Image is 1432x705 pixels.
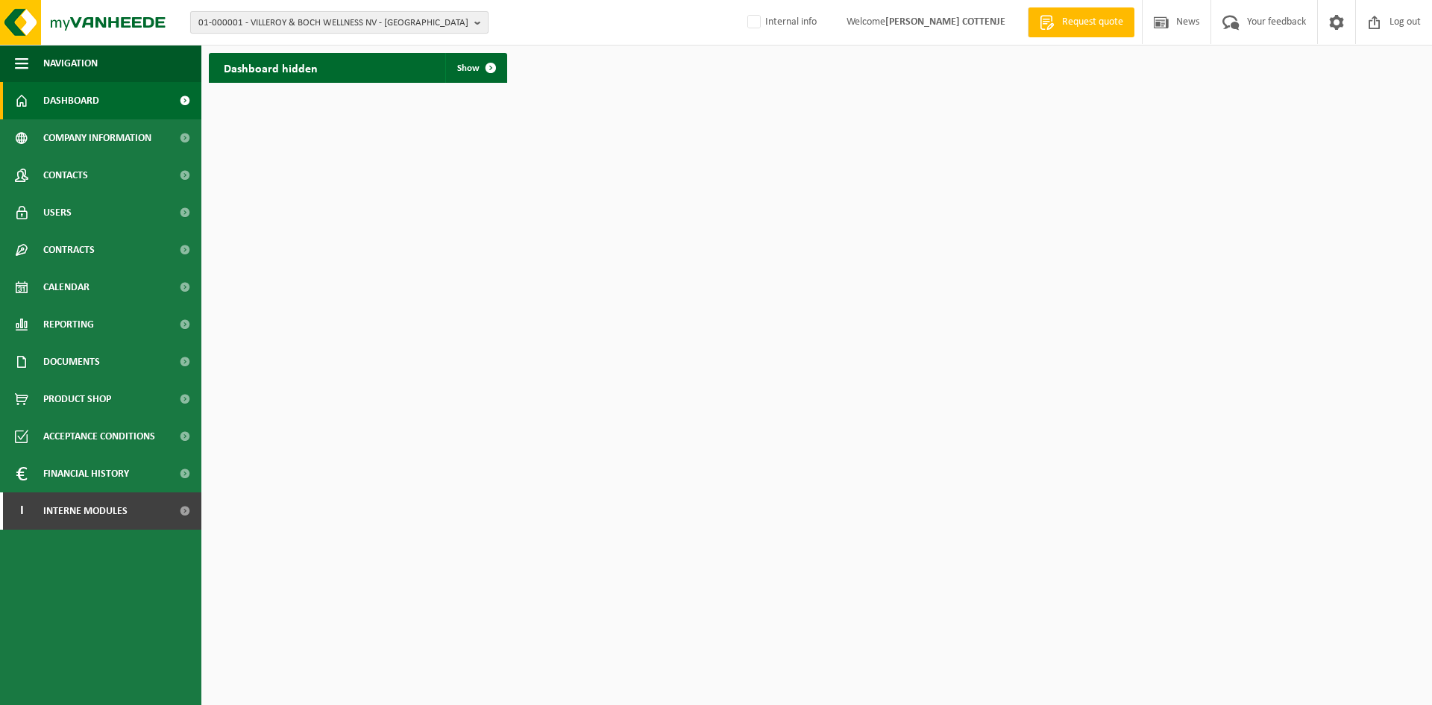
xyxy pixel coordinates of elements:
[43,269,89,306] span: Calendar
[43,418,155,455] span: Acceptance conditions
[209,53,333,82] h2: Dashboard hidden
[190,11,489,34] button: 01-000001 - VILLEROY & BOCH WELLNESS NV - [GEOGRAPHIC_DATA]
[43,82,99,119] span: Dashboard
[1058,15,1127,30] span: Request quote
[43,306,94,343] span: Reporting
[43,157,88,194] span: Contacts
[43,343,100,380] span: Documents
[198,12,468,34] span: 01-000001 - VILLEROY & BOCH WELLNESS NV - [GEOGRAPHIC_DATA]
[885,16,1005,28] strong: [PERSON_NAME] COTTENJE
[43,455,129,492] span: Financial History
[15,492,28,530] span: I
[43,380,111,418] span: Product Shop
[445,53,506,83] a: Show
[1028,7,1134,37] a: Request quote
[43,194,72,231] span: Users
[43,45,98,82] span: Navigation
[457,63,480,73] span: Show
[744,11,817,34] label: Internal info
[43,231,95,269] span: Contracts
[43,492,128,530] span: Interne modules
[43,119,151,157] span: Company information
